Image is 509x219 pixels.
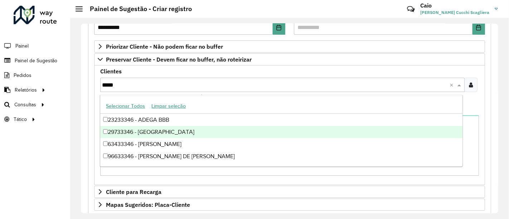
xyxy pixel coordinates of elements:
[94,199,485,211] a: Mapas Sugeridos: Placa-Cliente
[273,20,285,35] button: Choose Date
[14,72,31,79] span: Pedidos
[103,101,148,112] button: Selecionar Todos
[403,1,418,17] a: Contato Rápido
[472,20,485,35] button: Choose Date
[94,40,485,53] a: Priorizar Cliente - Não podem ficar no buffer
[100,138,462,150] div: 63433346 - [PERSON_NAME]
[106,202,190,208] span: Mapas Sugeridos: Placa-Cliente
[106,57,252,62] span: Preservar Cliente - Devem ficar no buffer, não roteirizar
[100,93,234,100] small: Clientes que não devem ser roteirizados – Máximo 50 PDVS
[420,2,489,9] h3: Caio
[14,116,27,123] span: Tático
[100,126,462,138] div: 29733346 - [GEOGRAPHIC_DATA]
[15,86,37,94] span: Relatórios
[100,67,122,76] label: Clientes
[15,42,29,50] span: Painel
[94,65,485,185] div: Preservar Cliente - Devem ficar no buffer, não roteirizar
[100,114,462,126] div: 23233346 - ADEGA BBB
[148,101,189,112] button: Limpar seleção
[420,9,489,16] span: [PERSON_NAME] Cucchi Scagliera
[100,95,462,167] ng-dropdown-panel: Options list
[100,150,462,162] div: 96633346 - [PERSON_NAME] DE [PERSON_NAME]
[14,101,36,108] span: Consultas
[15,57,57,64] span: Painel de Sugestão
[94,53,485,65] a: Preservar Cliente - Devem ficar no buffer, não roteirizar
[83,5,192,13] h2: Painel de Sugestão - Criar registro
[106,189,161,195] span: Cliente para Recarga
[450,81,456,89] span: Clear all
[94,186,485,198] a: Cliente para Recarga
[106,44,223,49] span: Priorizar Cliente - Não podem ficar no buffer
